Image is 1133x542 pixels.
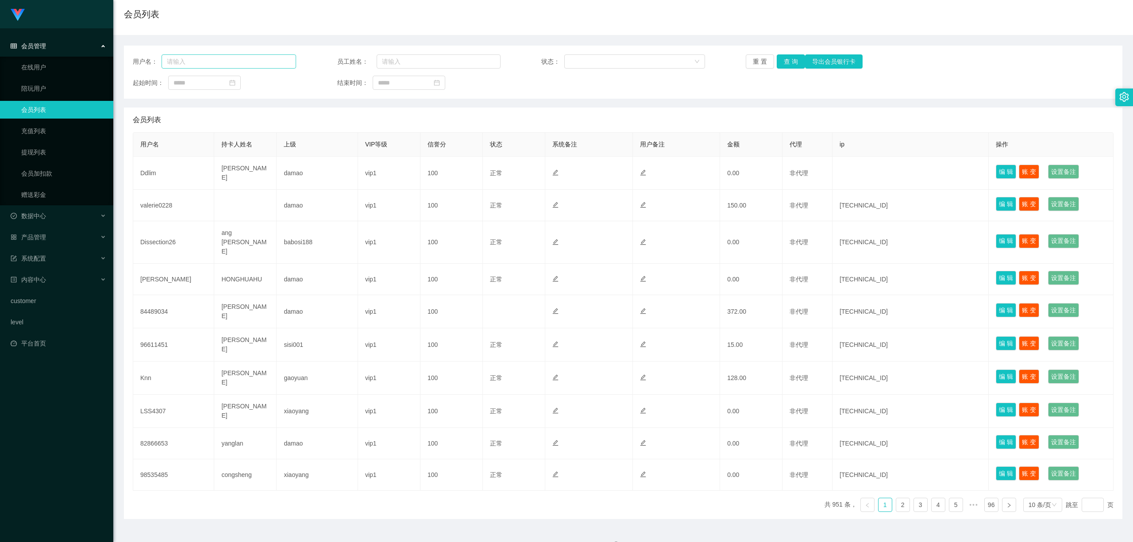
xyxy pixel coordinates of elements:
[277,295,358,328] td: damao
[777,54,805,69] button: 查 询
[133,264,214,295] td: [PERSON_NAME]
[640,440,646,446] i: 图标: edit
[420,395,483,428] td: 100
[133,221,214,264] td: Dissection26
[133,395,214,428] td: LSS4307
[490,202,502,209] span: 正常
[490,374,502,381] span: 正常
[490,169,502,177] span: 正常
[552,407,559,414] i: 图标: edit
[11,212,46,219] span: 数据中心
[640,308,646,314] i: 图标: edit
[640,169,646,176] i: 图标: edit
[1019,403,1039,417] button: 账 变
[552,471,559,477] i: 图标: edit
[720,264,782,295] td: 0.00
[420,221,483,264] td: 100
[1019,271,1039,285] button: 账 变
[358,361,420,395] td: vip1
[277,428,358,459] td: damao
[720,295,782,328] td: 372.00
[541,57,564,66] span: 状态：
[790,169,808,177] span: 非代理
[11,255,46,262] span: 系统配置
[949,498,963,512] li: 5
[896,498,910,512] li: 2
[996,303,1016,317] button: 编 辑
[640,202,646,208] i: 图标: edit
[790,202,808,209] span: 非代理
[11,334,106,352] a: 图标: dashboard平台首页
[133,57,162,66] span: 用户名：
[21,165,106,182] a: 会员加扣款
[552,202,559,208] i: 图标: edit
[277,190,358,221] td: damao
[640,374,646,381] i: 图标: edit
[1019,197,1039,211] button: 账 变
[11,276,46,283] span: 内容中心
[996,403,1016,417] button: 编 辑
[214,264,277,295] td: HONGHUAHU
[490,238,502,246] span: 正常
[832,328,989,361] td: [TECHNICAL_ID]
[11,255,17,261] i: 图标: form
[214,428,277,459] td: yanglan
[790,308,808,315] span: 非代理
[358,295,420,328] td: vip1
[214,157,277,190] td: [PERSON_NAME]
[214,295,277,328] td: [PERSON_NAME]
[832,459,989,491] td: [TECHNICAL_ID]
[162,54,296,69] input: 请输入
[420,361,483,395] td: 100
[11,43,17,49] i: 图标: table
[996,165,1016,179] button: 编 辑
[790,374,808,381] span: 非代理
[1048,336,1079,350] button: 设置备注
[984,498,998,512] li: 96
[720,157,782,190] td: 0.00
[790,141,802,148] span: 代理
[133,361,214,395] td: Knn
[832,264,989,295] td: [TECHNICAL_ID]
[790,407,808,415] span: 非代理
[490,276,502,283] span: 正常
[1048,435,1079,449] button: 设置备注
[1048,165,1079,179] button: 设置备注
[133,115,161,125] span: 会员列表
[420,157,483,190] td: 100
[428,141,446,148] span: 信誉分
[358,459,420,491] td: vip1
[720,361,782,395] td: 128.00
[490,341,502,348] span: 正常
[1029,498,1051,511] div: 10 条/页
[1002,498,1016,512] li: 下一页
[21,101,106,119] a: 会员列表
[832,190,989,221] td: [TECHNICAL_ID]
[996,234,1016,248] button: 编 辑
[860,498,875,512] li: 上一页
[996,336,1016,350] button: 编 辑
[552,141,577,148] span: 系统备注
[229,80,235,86] i: 图标: calendar
[214,395,277,428] td: [PERSON_NAME]
[996,271,1016,285] button: 编 辑
[996,466,1016,480] button: 编 辑
[790,471,808,478] span: 非代理
[358,221,420,264] td: vip1
[221,141,252,148] span: 持卡人姓名
[832,361,989,395] td: [TECHNICAL_ID]
[490,141,502,148] span: 状态
[133,190,214,221] td: valerie0228
[640,471,646,477] i: 图标: edit
[434,80,440,86] i: 图标: calendar
[996,435,1016,449] button: 编 辑
[1019,336,1039,350] button: 账 变
[932,498,945,511] a: 4
[1006,503,1012,508] i: 图标: right
[277,395,358,428] td: xiaoyang
[1019,234,1039,248] button: 账 变
[865,503,870,508] i: 图标: left
[790,238,808,246] span: 非代理
[358,428,420,459] td: vip1
[11,277,17,283] i: 图标: profile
